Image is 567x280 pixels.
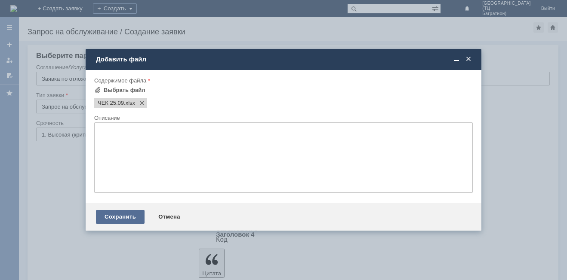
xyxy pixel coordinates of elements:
[3,3,126,10] div: Добрый вечер! Чек на удаление от 25.09
[464,55,473,63] span: Закрыть
[452,55,461,63] span: Свернуть (Ctrl + M)
[96,55,473,63] div: Добавить файл
[98,100,124,107] span: ЧЕК 25.09.xlsx
[94,78,471,83] div: Содержимое файла
[104,87,145,94] div: Выбрать файл
[94,115,471,121] div: Описание
[124,100,135,107] span: ЧЕК 25.09.xlsx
